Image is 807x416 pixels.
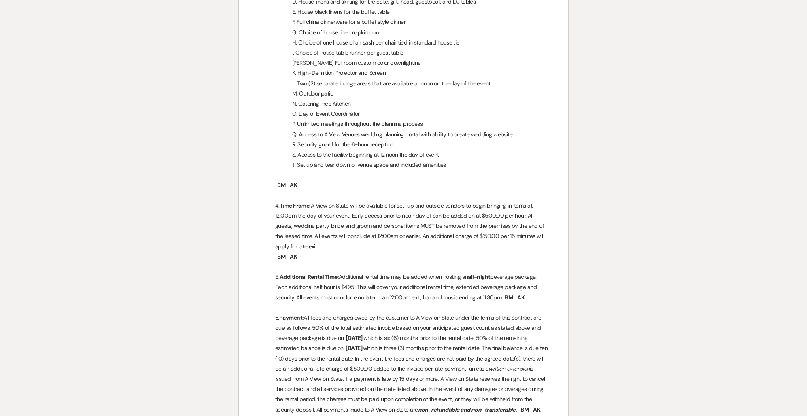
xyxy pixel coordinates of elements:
[258,38,549,48] p: H. Choice of one house chair sash per chair tied in standard house tie
[258,129,549,140] p: Q. Access to A View Venues wedding planning portal with ability to create wedding website
[258,17,549,27] p: F. Full china dinnerware for a buffet style dinner
[258,160,549,170] p: T. Set up and tear down of venue space and included amenities
[258,119,549,129] p: P. Unlimited meetings throughout the planning process
[345,344,363,353] span: [DATE]
[258,201,549,252] p: 4. A View on State will be available for set-up and outside vendors to begin bringing in items at...
[258,79,549,89] p: L. Two (2) separate lounge areas that are available at noon on the day of the event.
[280,202,311,209] strong: Time Frame:
[289,252,298,261] span: AK
[258,272,549,303] p: 5. Additional rental time may be added when hosting an beverage package. Each additional half hou...
[258,68,549,78] p: K. High-Definition Projector and Screen
[258,150,549,160] p: S. Access to the facility beginning at 12 noon the day of event
[418,406,516,413] em: non-refundable and non-transferable
[258,89,549,99] p: M. Outdoor patio
[468,273,490,280] strong: all-night
[532,405,541,414] span: AK
[289,180,298,190] span: AK
[258,99,549,109] p: N. Catering Prep Kitchen
[258,28,549,38] p: G. Choice of house linen napkin color
[279,314,304,321] strong: Payment:
[418,406,517,413] strong: .
[258,7,549,17] p: E. House black linens for the buffet table
[504,293,514,302] span: BM
[488,365,529,372] em: written extension
[258,313,549,415] p: 6. All fees and charges owed by the customer to A View on State under the terms of this contract ...
[258,109,549,119] p: O. Day of Event Coordinator
[520,405,529,414] span: BM
[258,58,549,68] p: [PERSON_NAME] Full room custom color downlighting
[258,140,549,150] p: R. Security guard for the 6-hour reception
[258,48,549,58] p: I. Choice of house table runner per guest table
[516,293,525,302] span: AK
[345,333,363,343] span: [DATE]
[276,252,286,261] span: BM
[276,180,286,190] span: BM
[280,273,339,280] strong: Additional Rental Time:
